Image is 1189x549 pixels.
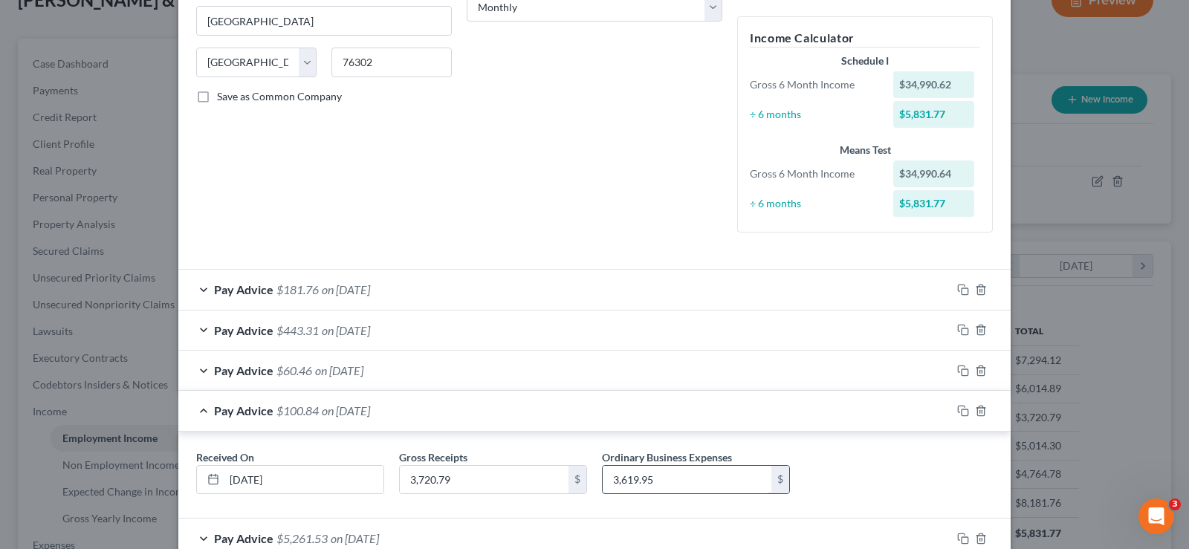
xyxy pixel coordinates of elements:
[322,403,370,418] span: on [DATE]
[276,531,328,545] span: $5,261.53
[214,531,273,545] span: Pay Advice
[214,403,273,418] span: Pay Advice
[399,449,467,465] label: Gross Receipts
[196,451,254,464] span: Received On
[331,531,379,545] span: on [DATE]
[276,282,319,296] span: $181.76
[742,196,886,211] div: ÷ 6 months
[276,363,312,377] span: $60.46
[214,363,273,377] span: Pay Advice
[568,466,586,494] div: $
[750,29,980,48] h5: Income Calculator
[742,107,886,122] div: ÷ 6 months
[315,363,363,377] span: on [DATE]
[1138,498,1174,534] iframe: Intercom live chat
[214,323,273,337] span: Pay Advice
[771,466,789,494] div: $
[217,90,342,103] span: Save as Common Company
[224,466,383,494] input: MM/DD/YYYY
[750,143,980,157] div: Means Test
[400,466,568,494] input: 0.00
[276,323,319,337] span: $443.31
[603,466,771,494] input: 0.00
[322,323,370,337] span: on [DATE]
[893,101,975,128] div: $5,831.77
[197,7,451,35] input: Enter city...
[893,71,975,98] div: $34,990.62
[893,190,975,217] div: $5,831.77
[750,53,980,68] div: Schedule I
[1169,498,1181,510] span: 3
[322,282,370,296] span: on [DATE]
[893,160,975,187] div: $34,990.64
[331,48,452,77] input: Enter zip...
[742,166,886,181] div: Gross 6 Month Income
[214,282,273,296] span: Pay Advice
[276,403,319,418] span: $100.84
[742,77,886,92] div: Gross 6 Month Income
[602,449,732,465] label: Ordinary Business Expenses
